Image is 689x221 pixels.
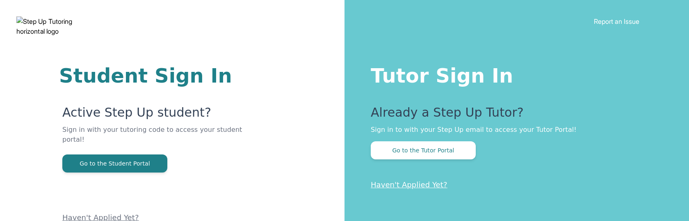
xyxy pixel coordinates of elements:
[62,154,167,173] button: Go to the Student Portal
[62,125,246,154] p: Sign in with your tutoring code to access your student portal!
[371,125,656,135] p: Sign in to with your Step Up email to access your Tutor Portal!
[371,62,656,85] h1: Tutor Sign In
[371,105,656,125] p: Already a Step Up Tutor?
[371,180,447,189] a: Haven't Applied Yet?
[371,146,476,154] a: Go to the Tutor Portal
[62,105,246,125] p: Active Step Up student?
[594,17,639,25] a: Report an Issue
[62,159,167,167] a: Go to the Student Portal
[16,16,95,36] img: Step Up Tutoring horizontal logo
[59,66,246,85] h1: Student Sign In
[371,141,476,159] button: Go to the Tutor Portal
